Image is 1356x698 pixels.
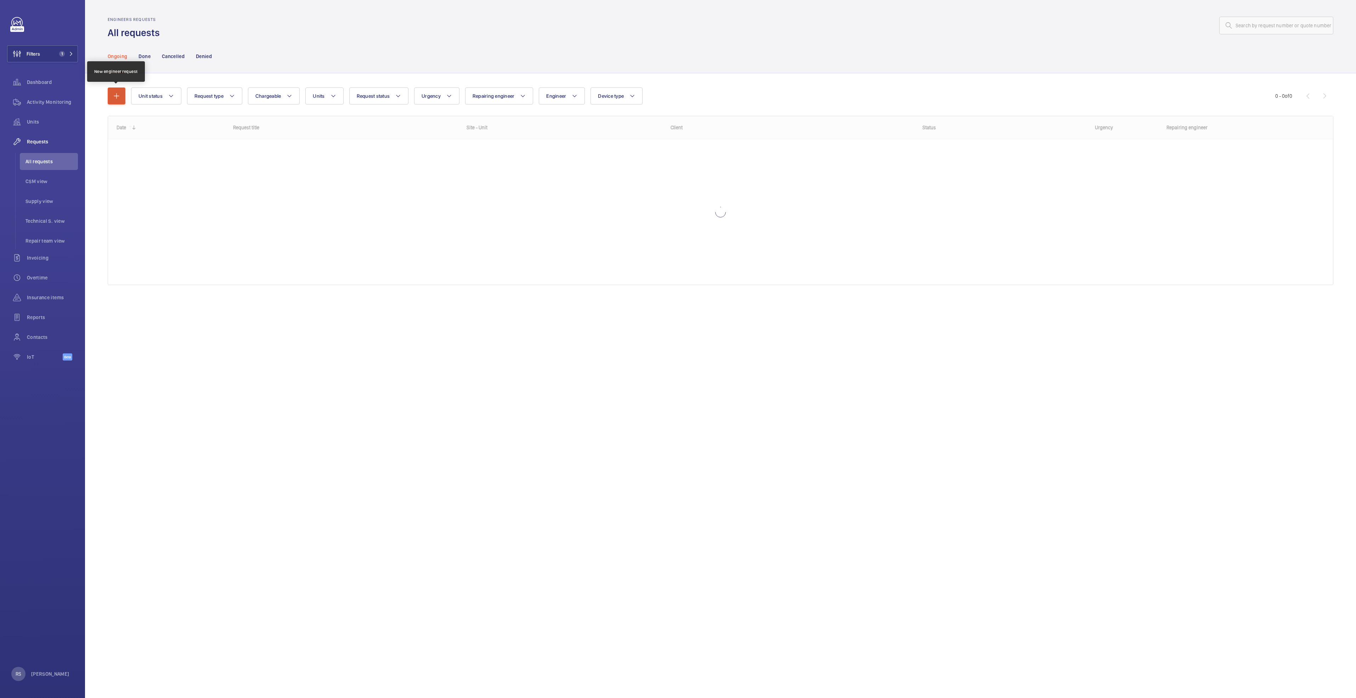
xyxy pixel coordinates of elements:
span: Urgency [422,93,441,99]
span: Activity Monitoring [27,98,78,106]
span: Supply view [26,198,78,205]
span: Units [313,93,324,99]
span: Dashboard [27,79,78,86]
span: Unit status [139,93,163,99]
span: Engineer [546,93,566,99]
span: 0 - 0 0 [1275,93,1292,98]
p: Cancelled [162,53,185,60]
button: Request type [187,87,242,104]
span: Repairing engineer [473,93,515,99]
button: Units [305,87,343,104]
span: 1 [59,51,65,57]
span: Beta [63,353,72,361]
p: [PERSON_NAME] [31,670,69,677]
span: of [1285,93,1289,99]
button: Unit status [131,87,181,104]
span: All requests [26,158,78,165]
button: Device type [591,87,643,104]
span: Overtime [27,274,78,281]
span: Repair team view [26,237,78,244]
p: Denied [196,53,212,60]
span: Invoicing [27,254,78,261]
span: Device type [598,93,624,99]
p: Ongoing [108,53,127,60]
span: Units [27,118,78,125]
span: Requests [27,138,78,145]
button: Chargeable [248,87,300,104]
span: Technical S. view [26,217,78,225]
input: Search by request number or quote number [1219,17,1333,34]
span: IoT [27,353,63,361]
span: Insurance items [27,294,78,301]
p: Done [139,53,150,60]
button: Repairing engineer [465,87,533,104]
span: Request status [357,93,390,99]
button: Request status [349,87,409,104]
span: Contacts [27,334,78,341]
span: Reports [27,314,78,321]
h2: Engineers requests [108,17,164,22]
span: Chargeable [255,93,281,99]
button: Urgency [414,87,459,104]
div: New engineer request [94,68,138,75]
p: RS [16,670,21,677]
button: Filters1 [7,45,78,62]
span: CSM view [26,178,78,185]
h1: All requests [108,26,164,39]
span: Filters [27,50,40,57]
span: Request type [194,93,224,99]
button: Engineer [539,87,585,104]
